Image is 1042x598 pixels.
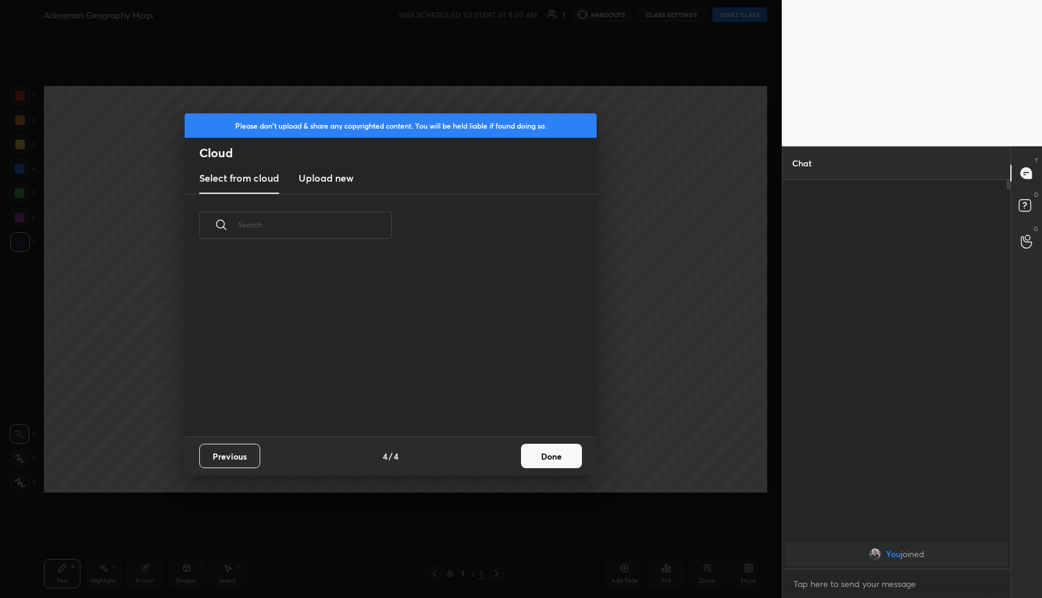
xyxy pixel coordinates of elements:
span: joined [901,549,924,559]
h4: 4 [394,450,399,463]
p: G [1033,224,1038,233]
h2: Cloud [199,145,597,161]
h4: 4 [383,450,388,463]
div: Please don't upload & share any copyrighted content. You will be held liable if found doing so. [185,113,597,138]
button: Done [521,444,582,468]
div: grid [782,539,1011,569]
h3: Select from cloud [199,171,279,185]
p: D [1034,190,1038,199]
h4: / [389,450,392,463]
h3: Upload new [299,171,353,185]
img: 2fdd300d0a60438a9566a832db643c4c.jpg [869,548,881,560]
input: Search [238,199,392,251]
span: You [886,549,901,559]
div: grid [185,253,582,436]
button: Previous [199,444,260,468]
p: Chat [782,147,821,179]
p: T [1035,156,1038,165]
